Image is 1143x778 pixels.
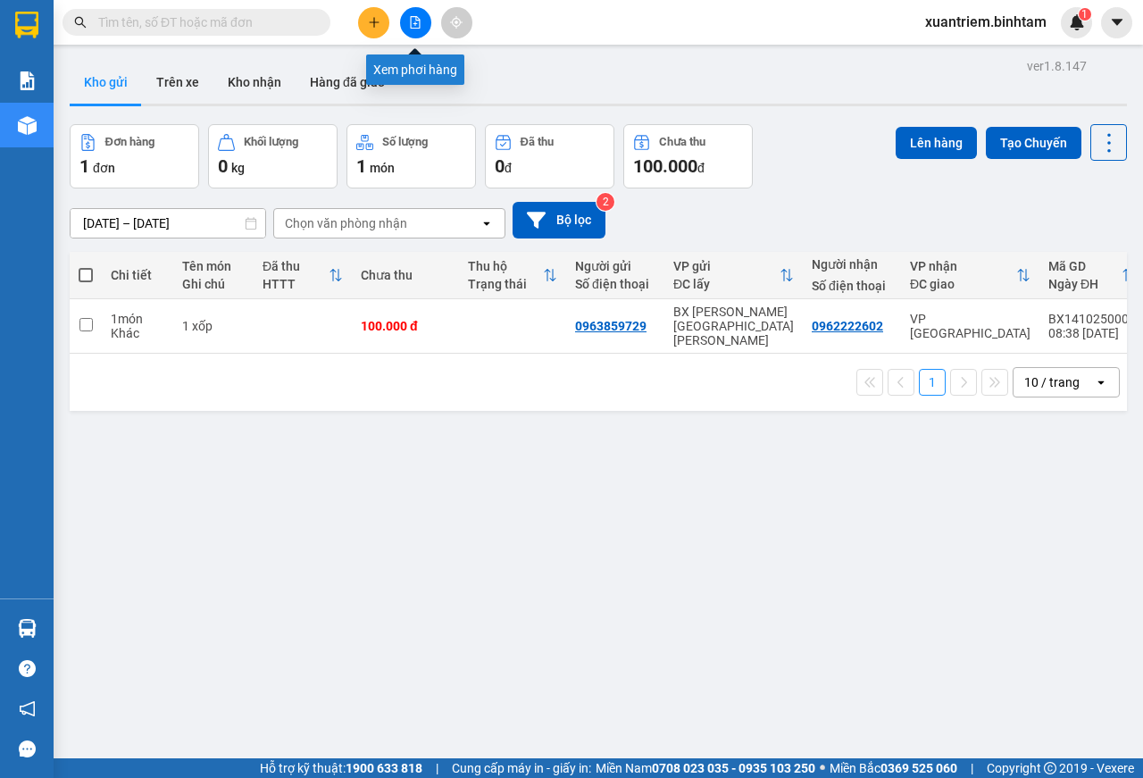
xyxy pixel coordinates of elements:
div: ĐC lấy [673,277,780,291]
div: VP [GEOGRAPHIC_DATA] [910,312,1030,340]
span: 1 [356,155,366,177]
sup: 2 [597,193,614,211]
span: đ [505,161,512,175]
span: file-add [409,16,421,29]
span: 100.000 [633,155,697,177]
div: Trạng thái [468,277,543,291]
div: Người nhận [812,257,892,272]
div: Khối lượng [244,136,298,148]
span: caret-down [1109,14,1125,30]
div: 1 món [111,312,164,326]
div: Mã GD [1048,259,1122,273]
th: Toggle SortBy [901,252,1039,299]
button: Đơn hàng1đơn [70,124,199,188]
span: plus [368,16,380,29]
div: Số điện thoại [812,279,892,293]
th: Toggle SortBy [664,252,803,299]
div: Chi tiết [111,268,164,282]
span: Miền Nam [596,758,815,778]
span: đơn [93,161,115,175]
button: Kho gửi [70,61,142,104]
span: question-circle [19,660,36,677]
sup: 1 [1079,8,1091,21]
strong: 0369 525 060 [880,761,957,775]
svg: open [480,216,494,230]
div: Đã thu [263,259,329,273]
span: món [370,161,395,175]
svg: open [1094,375,1108,389]
button: Đã thu0đ [485,124,614,188]
button: plus [358,7,389,38]
div: Số điện thoại [575,277,655,291]
div: Người gửi [575,259,655,273]
span: | [971,758,973,778]
div: 0963859729 [575,319,647,333]
input: Select a date range. [71,209,265,238]
img: solution-icon [18,71,37,90]
button: Kho nhận [213,61,296,104]
div: ver 1.8.147 [1027,56,1087,76]
button: 1 [919,369,946,396]
span: 1 [1081,8,1088,21]
button: Bộ lọc [513,202,605,238]
span: copyright [1044,762,1056,774]
div: Xem phơi hàng [366,54,464,85]
div: 0962222602 [812,319,883,333]
img: icon-new-feature [1069,14,1085,30]
span: 0 [495,155,505,177]
span: message [19,740,36,757]
span: xuantriem.binhtam [911,11,1061,33]
button: Số lượng1món [346,124,476,188]
strong: 1900 633 818 [346,761,422,775]
div: 100.000 đ [361,319,450,333]
div: Ngày ĐH [1048,277,1122,291]
div: Chưa thu [361,268,450,282]
span: | [436,758,438,778]
span: đ [697,161,705,175]
span: Miền Bắc [830,758,957,778]
span: search [74,16,87,29]
div: Chọn văn phòng nhận [285,214,407,232]
th: Toggle SortBy [254,252,352,299]
button: caret-down [1101,7,1132,38]
div: ĐC giao [910,277,1016,291]
button: Hàng đã giao [296,61,399,104]
div: VP nhận [910,259,1016,273]
div: Khác [111,326,164,340]
span: aim [450,16,463,29]
img: warehouse-icon [18,116,37,135]
div: 08:38 [DATE] [1048,326,1136,340]
div: Thu hộ [468,259,543,273]
img: warehouse-icon [18,619,37,638]
span: Hỗ trợ kỹ thuật: [260,758,422,778]
button: Tạo Chuyến [986,127,1081,159]
div: VP gửi [673,259,780,273]
input: Tìm tên, số ĐT hoặc mã đơn [98,13,309,32]
div: BX [PERSON_NAME][GEOGRAPHIC_DATA][PERSON_NAME] [673,305,794,347]
div: Đơn hàng [105,136,154,148]
span: 1 [79,155,89,177]
div: Ghi chú [182,277,245,291]
div: BX1410250001 [1048,312,1136,326]
button: Trên xe [142,61,213,104]
div: Đã thu [521,136,554,148]
span: notification [19,700,36,717]
img: logo-vxr [15,12,38,38]
button: Lên hàng [896,127,977,159]
button: Khối lượng0kg [208,124,338,188]
button: Chưa thu100.000đ [623,124,753,188]
th: Toggle SortBy [459,252,566,299]
div: Chưa thu [659,136,705,148]
button: file-add [400,7,431,38]
span: kg [231,161,245,175]
div: HTTT [263,277,329,291]
div: 1 xốp [182,319,245,333]
div: Số lượng [382,136,428,148]
strong: 0708 023 035 - 0935 103 250 [652,761,815,775]
span: ⚪️ [820,765,825,772]
button: aim [441,7,472,38]
span: Cung cấp máy in - giấy in: [452,758,591,778]
div: 10 / trang [1024,373,1080,391]
div: Tên món [182,259,245,273]
span: 0 [218,155,228,177]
